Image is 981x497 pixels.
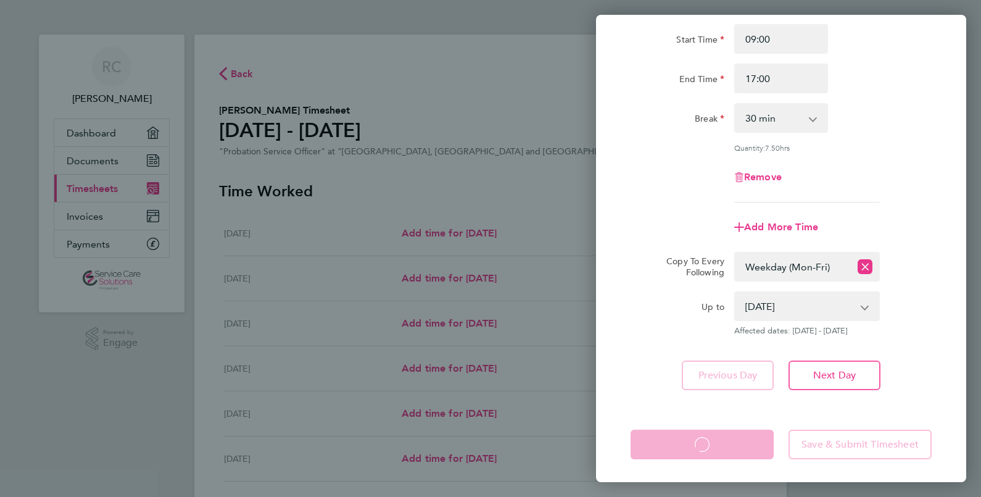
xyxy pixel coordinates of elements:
[734,326,880,336] span: Affected dates: [DATE] - [DATE]
[744,221,818,233] span: Add More Time
[695,113,724,128] label: Break
[858,253,872,280] button: Reset selection
[765,143,780,152] span: 7.50
[734,64,828,93] input: E.g. 18:00
[813,369,856,382] span: Next Day
[656,256,724,278] label: Copy To Every Following
[679,73,724,88] label: End Time
[734,172,782,182] button: Remove
[734,24,828,54] input: E.g. 08:00
[676,34,724,49] label: Start Time
[702,301,724,316] label: Up to
[789,361,880,390] button: Next Day
[744,171,782,183] span: Remove
[734,222,818,232] button: Add More Time
[734,143,880,152] div: Quantity: hrs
